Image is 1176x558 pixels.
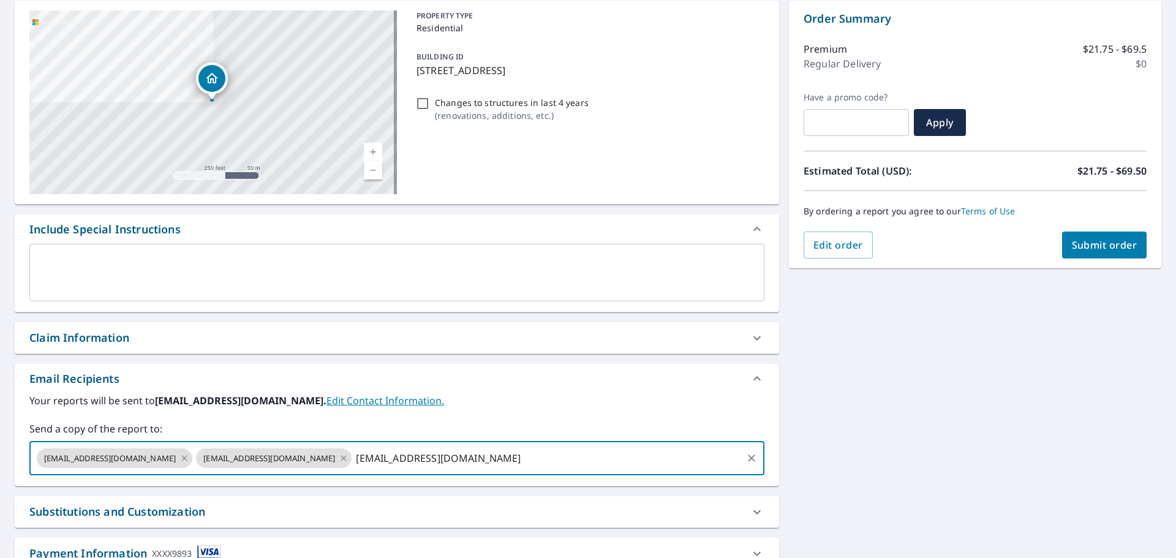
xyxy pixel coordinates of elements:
[37,453,183,464] span: [EMAIL_ADDRESS][DOMAIN_NAME]
[914,109,966,136] button: Apply
[196,62,228,100] div: Dropped pin, building 1, Residential property, 4623 Doe Path Ln Lafayette, IN 47905
[417,10,759,21] p: PROPERTY TYPE
[435,96,589,109] p: Changes to structures in last 4 years
[15,214,779,244] div: Include Special Instructions
[29,503,205,520] div: Substitutions and Customization
[29,221,181,238] div: Include Special Instructions
[1136,56,1147,71] p: $0
[417,51,464,62] p: BUILDING ID
[29,330,129,346] div: Claim Information
[1083,42,1147,56] p: $21.75 - $69.5
[743,450,760,467] button: Clear
[364,143,382,161] a: Current Level 17, Zoom In
[804,206,1147,217] p: By ordering a report you agree to our
[1062,232,1147,258] button: Submit order
[804,10,1147,27] p: Order Summary
[924,116,956,129] span: Apply
[804,164,975,178] p: Estimated Total (USD):
[29,371,119,387] div: Email Recipients
[364,161,382,179] a: Current Level 17, Zoom Out
[417,21,759,34] p: Residential
[804,232,873,258] button: Edit order
[1077,164,1147,178] p: $21.75 - $69.50
[29,393,764,408] label: Your reports will be sent to
[196,453,342,464] span: [EMAIL_ADDRESS][DOMAIN_NAME]
[37,448,192,468] div: [EMAIL_ADDRESS][DOMAIN_NAME]
[1072,238,1137,252] span: Submit order
[804,42,847,56] p: Premium
[326,394,444,407] a: EditContactInfo
[29,421,764,436] label: Send a copy of the report to:
[15,496,779,527] div: Substitutions and Customization
[417,63,759,78] p: [STREET_ADDRESS]
[961,205,1016,217] a: Terms of Use
[196,448,352,468] div: [EMAIL_ADDRESS][DOMAIN_NAME]
[435,109,589,122] p: ( renovations, additions, etc. )
[804,56,881,71] p: Regular Delivery
[804,92,909,103] label: Have a promo code?
[813,238,863,252] span: Edit order
[155,394,326,407] b: [EMAIL_ADDRESS][DOMAIN_NAME].
[15,364,779,393] div: Email Recipients
[15,322,779,353] div: Claim Information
